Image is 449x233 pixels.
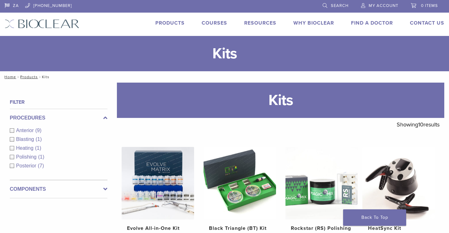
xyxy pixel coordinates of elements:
img: Bioclear [5,19,79,28]
a: Resources [244,20,276,26]
p: Showing results [397,118,440,131]
span: (1) [38,154,44,160]
a: Home [3,75,16,79]
h2: HeatSync Kit [368,224,429,232]
img: Black Triangle (BT) Kit [204,147,276,219]
h4: Filter [10,98,107,106]
a: Find A Doctor [351,20,393,26]
a: Courses [202,20,227,26]
span: (1) [35,145,41,151]
img: Rockstar (RS) Polishing Kit [285,147,358,219]
span: Anterior [16,128,35,133]
a: Evolve All-in-One KitEvolve All-in-One Kit [122,147,194,232]
a: Products [20,75,38,79]
h1: Kits [117,83,444,118]
span: 10 [418,121,423,128]
a: Black Triangle (BT) KitBlack Triangle (BT) Kit [204,147,276,232]
span: Posterior [16,163,38,168]
span: My Account [369,3,398,8]
img: HeatSync Kit [362,147,435,219]
span: Heating [16,145,35,151]
a: HeatSync KitHeatSync Kit [362,147,435,232]
span: / [38,75,42,79]
a: Back To Top [343,209,406,226]
span: (9) [35,128,42,133]
span: Search [331,3,348,8]
span: Polishing [16,154,38,160]
a: Products [155,20,185,26]
span: / [16,75,20,79]
img: Evolve All-in-One Kit [122,147,194,219]
span: 0 items [421,3,438,8]
span: (7) [38,163,44,168]
a: Contact Us [410,20,444,26]
span: (1) [36,137,42,142]
h2: Evolve All-in-One Kit [127,224,188,232]
a: Why Bioclear [293,20,334,26]
h2: Black Triangle (BT) Kit [209,224,270,232]
label: Components [10,185,107,193]
span: Blasting [16,137,36,142]
label: Procedures [10,114,107,122]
